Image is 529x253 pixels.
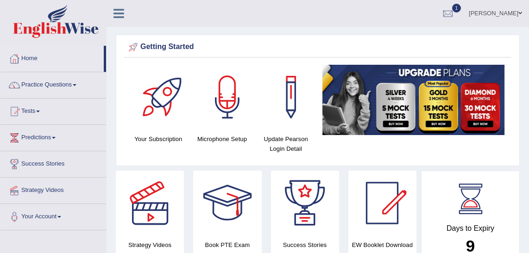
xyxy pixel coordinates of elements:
h4: Your Subscription [131,134,186,144]
a: Strategy Videos [0,178,106,201]
a: Tests [0,99,106,122]
a: Home [0,46,104,69]
div: Getting Started [126,40,509,54]
h4: Success Stories [271,240,339,250]
a: Practice Questions [0,72,106,95]
h4: Update Pearson Login Detail [258,134,313,154]
a: Your Account [0,204,106,227]
h4: Book PTE Exam [193,240,261,250]
img: small5.jpg [322,65,504,135]
h4: EW Booklet Download [348,240,416,250]
span: 1 [452,4,461,12]
h4: Microphone Setup [195,134,250,144]
h4: Days to Expiry [432,224,509,233]
a: Success Stories [0,151,106,174]
a: Predictions [0,125,106,148]
h4: Strategy Videos [116,240,184,250]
